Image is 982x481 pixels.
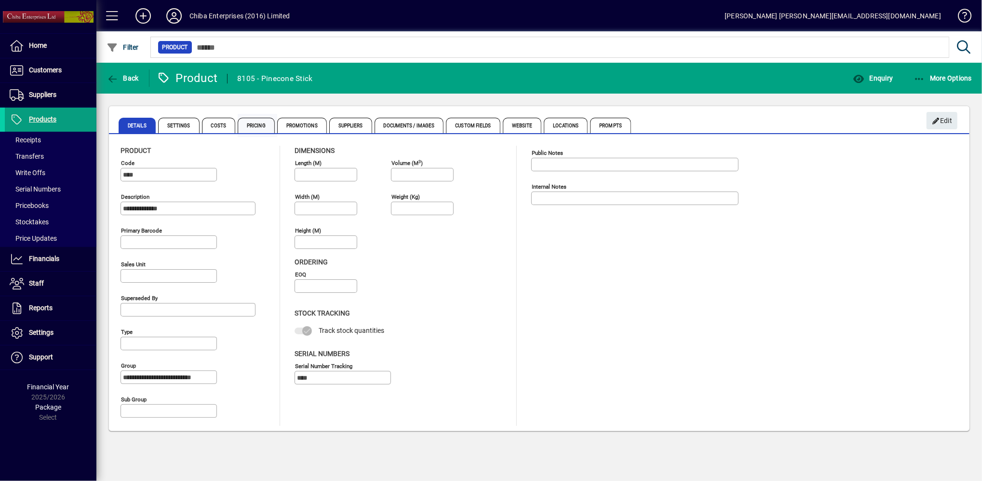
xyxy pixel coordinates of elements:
[532,150,563,156] mat-label: Public Notes
[29,304,53,312] span: Reports
[107,43,139,51] span: Filter
[119,118,156,133] span: Details
[5,197,96,214] a: Pricebooks
[391,160,423,166] mat-label: Volume (m )
[121,396,147,403] mat-label: Sub group
[10,234,57,242] span: Price Updates
[189,8,290,24] div: Chiba Enterprises (2016) Limited
[5,230,96,247] a: Price Updates
[503,118,542,133] span: Website
[927,112,957,129] button: Edit
[295,258,328,266] span: Ordering
[10,218,49,226] span: Stocktakes
[121,362,136,369] mat-label: Group
[5,181,96,197] a: Serial Numbers
[5,132,96,148] a: Receipts
[29,41,47,49] span: Home
[104,69,141,87] button: Back
[329,118,372,133] span: Suppliers
[10,185,61,193] span: Serial Numbers
[5,247,96,271] a: Financials
[29,115,56,123] span: Products
[159,7,189,25] button: Profile
[295,362,352,369] mat-label: Serial Number tracking
[914,74,972,82] span: More Options
[295,160,322,166] mat-label: Length (m)
[29,279,44,287] span: Staff
[5,34,96,58] a: Home
[295,193,320,200] mat-label: Width (m)
[121,147,151,154] span: Product
[5,272,96,296] a: Staff
[277,118,327,133] span: Promotions
[128,7,159,25] button: Add
[202,118,236,133] span: Costs
[35,403,61,411] span: Package
[295,309,350,317] span: Stock Tracking
[29,255,59,262] span: Financials
[725,8,941,24] div: [PERSON_NAME] [PERSON_NAME][EMAIL_ADDRESS][DOMAIN_NAME]
[29,329,54,336] span: Settings
[295,271,306,278] mat-label: EOQ
[446,118,500,133] span: Custom Fields
[104,39,141,56] button: Filter
[10,169,45,177] span: Write Offs
[5,165,96,181] a: Write Offs
[932,113,953,129] span: Edit
[10,152,44,160] span: Transfers
[107,74,139,82] span: Back
[295,147,335,154] span: Dimensions
[5,58,96,82] a: Customers
[295,350,350,357] span: Serial Numbers
[418,159,421,164] sup: 3
[375,118,444,133] span: Documents / Images
[96,69,149,87] app-page-header-button: Back
[10,202,49,209] span: Pricebooks
[157,70,218,86] div: Product
[237,71,312,86] div: 8105 - Pinecone Stick
[121,227,162,234] mat-label: Primary barcode
[121,193,149,200] mat-label: Description
[951,2,970,33] a: Knowledge Base
[29,353,53,361] span: Support
[238,118,275,133] span: Pricing
[121,329,133,335] mat-label: Type
[590,118,631,133] span: Prompts
[853,74,893,82] span: Enquiry
[5,148,96,165] a: Transfers
[391,193,420,200] mat-label: Weight (Kg)
[319,327,384,334] span: Track stock quantities
[27,383,69,391] span: Financial Year
[29,66,62,74] span: Customers
[850,69,895,87] button: Enquiry
[544,118,588,133] span: Locations
[10,136,41,144] span: Receipts
[5,296,96,320] a: Reports
[5,345,96,370] a: Support
[121,295,158,302] mat-label: Superseded by
[121,160,135,166] mat-label: Code
[911,69,975,87] button: More Options
[5,214,96,230] a: Stocktakes
[162,42,188,52] span: Product
[532,183,566,190] mat-label: Internal Notes
[158,118,200,133] span: Settings
[29,91,56,98] span: Suppliers
[121,261,146,268] mat-label: Sales unit
[5,321,96,345] a: Settings
[295,227,321,234] mat-label: Height (m)
[5,83,96,107] a: Suppliers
